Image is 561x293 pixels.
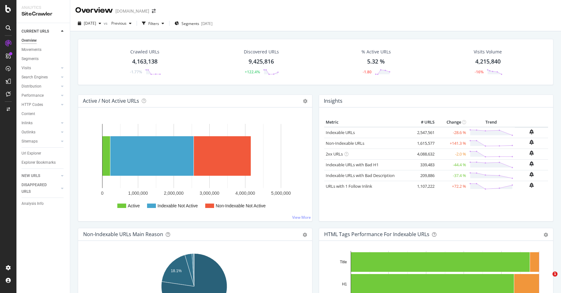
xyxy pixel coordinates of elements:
[363,69,372,75] div: -1.80
[22,37,37,44] div: Overview
[84,21,96,26] span: 2025 Sep. 1st
[529,140,534,145] div: bell-plus
[22,182,53,195] div: DISAPPEARED URLS
[411,118,436,127] th: # URLS
[552,272,558,277] span: 1
[411,170,436,181] td: 209,886
[326,151,343,157] a: 2xx URLs
[436,181,468,192] td: +72.2 %
[436,159,468,170] td: -44.4 %
[22,83,41,90] div: Distribution
[529,172,534,177] div: bell-plus
[326,130,355,135] a: Indexable URLs
[83,231,163,237] div: Non-Indexable URLs Main Reason
[101,191,104,196] text: 0
[139,18,167,28] button: Filters
[303,99,307,103] i: Options
[475,58,501,66] div: 4,215,840
[216,203,266,208] text: Non-Indexable Not Active
[22,46,41,53] div: Movements
[22,120,59,126] a: Inlinks
[22,56,39,62] div: Segments
[468,118,515,127] th: Trend
[22,56,65,62] a: Segments
[201,21,213,26] div: [DATE]
[22,28,49,35] div: CURRENT URLS
[22,138,59,145] a: Sitemaps
[244,49,279,55] div: Discovered URLs
[164,191,183,196] text: 2,000,000
[529,161,534,166] div: bell-plus
[128,191,148,196] text: 1,000,000
[475,69,484,75] div: -16%
[436,127,468,138] td: -28.6 %
[22,120,33,126] div: Inlinks
[340,260,347,264] text: Title
[22,200,44,207] div: Analysis Info
[326,140,364,146] a: Non-Indexable URLs
[324,97,342,105] h4: Insights
[539,272,555,287] iframe: Intercom live chat
[303,233,307,237] div: gear
[292,215,311,220] a: View More
[271,191,291,196] text: 5,000,000
[22,101,43,108] div: HTTP Codes
[245,69,260,75] div: +122.4%
[83,118,307,216] svg: A chart.
[326,183,372,189] a: URLs with 1 Follow Inlink
[249,58,274,66] div: 9,425,816
[109,21,126,26] span: Previous
[104,21,109,26] span: vs
[22,92,44,99] div: Performance
[324,231,429,237] div: HTML Tags Performance for Indexable URLs
[22,101,59,108] a: HTTP Codes
[22,182,59,195] a: DISAPPEARED URLS
[544,233,548,237] div: gear
[22,173,40,179] div: NEW URLS
[367,58,385,66] div: 5.32 %
[75,18,104,28] button: [DATE]
[22,111,35,117] div: Content
[22,129,59,136] a: Outlinks
[436,149,468,159] td: -2.0 %
[83,97,139,105] h4: Active / Not Active URLs
[157,203,198,208] text: Indexable Not Active
[326,173,395,178] a: Indexable URLs with Bad Description
[22,159,65,166] a: Explorer Bookmarks
[436,118,468,127] th: Change
[22,150,41,157] div: Url Explorer
[22,138,38,145] div: Sitemaps
[436,138,468,149] td: +141.3 %
[22,65,31,71] div: Visits
[529,150,534,156] div: bell-plus
[22,74,48,81] div: Search Engines
[132,58,157,66] div: 4,163,138
[22,200,65,207] a: Analysis Info
[22,92,59,99] a: Performance
[411,138,436,149] td: 1,615,577
[22,111,65,117] a: Content
[361,49,391,55] div: % Active URLs
[22,10,65,18] div: SiteCrawler
[22,65,59,71] a: Visits
[436,170,468,181] td: -37.4 %
[22,159,56,166] div: Explorer Bookmarks
[148,21,159,26] div: Filters
[529,129,534,134] div: bell-plus
[171,269,182,273] text: 18.1%
[235,191,255,196] text: 4,000,000
[326,162,379,168] a: Indexable URLs with Bad H1
[474,49,502,55] div: Visits Volume
[411,127,436,138] td: 2,547,561
[22,173,59,179] a: NEW URLS
[411,181,436,192] td: 1,107,222
[411,159,436,170] td: 339,483
[22,5,65,10] div: Analytics
[200,191,219,196] text: 3,000,000
[109,18,134,28] button: Previous
[75,5,113,16] div: Overview
[115,8,149,14] div: [DOMAIN_NAME]
[130,49,159,55] div: Crawled URLs
[22,46,65,53] a: Movements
